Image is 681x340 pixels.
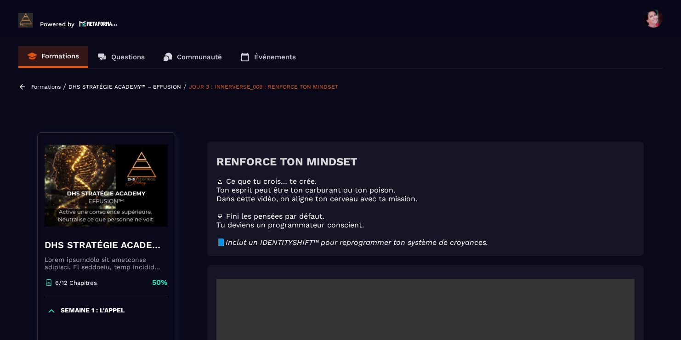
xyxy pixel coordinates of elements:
[183,82,187,91] span: /
[63,82,66,91] span: /
[41,52,79,60] p: Formations
[216,194,635,203] p: Dans cette vidéo, on aligne ton cerveau avec ta mission.
[45,256,168,271] p: Lorem ipsumdolo sit ametconse adipisci. El seddoeiu, temp incidid utla et dolo ma aliqu enimadmi ...
[68,84,181,90] a: DHS STRATÉGIE ACADEMY™ – EFFUSION
[226,238,488,247] em: Inclut un IDENTITYSHIFT™ pour reprogrammer ton système de croyances.
[40,21,74,28] p: Powered by
[177,53,222,61] p: Communauté
[111,53,145,61] p: Questions
[216,221,635,229] p: Tu deviens un programmateur conscient.
[18,13,33,28] img: logo-branding
[31,84,61,90] a: Formations
[154,46,231,68] a: Communauté
[216,155,358,168] strong: RENFORCE TON MINDSET
[45,238,168,251] h4: DHS STRATÉGIE ACADEMY™ – EFFUSION
[61,306,125,316] p: SEMAINE 1 : L'APPEL
[231,46,305,68] a: Événements
[189,84,338,90] a: JOUR 3 : INNERVERSE_009 : RENFORCE TON MINDSET
[18,46,88,68] a: Formations
[152,278,168,288] p: 50%
[254,53,296,61] p: Événements
[216,212,635,221] p: 🜃 Fini les pensées par défaut.
[45,140,168,232] img: banner
[216,238,635,247] p: 📘
[216,177,635,186] p: 🜂 Ce que tu crois… te crée.
[79,20,118,28] img: logo
[216,186,635,194] p: Ton esprit peut être ton carburant ou ton poison.
[55,279,97,286] p: 6/12 Chapitres
[88,46,154,68] a: Questions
